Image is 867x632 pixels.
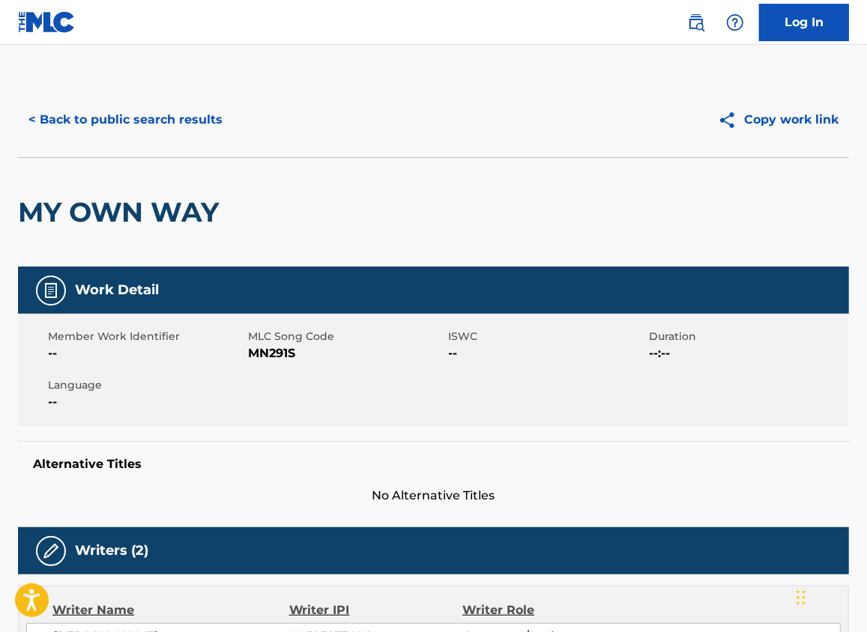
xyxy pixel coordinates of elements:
[75,542,148,559] h5: Writers (2)
[18,487,849,505] span: No Alternative Titles
[649,344,845,362] span: --:--
[649,329,845,344] span: Duration
[42,282,60,300] img: Work Detail
[707,101,849,139] button: Copy work link
[48,329,244,344] span: Member Work Identifier
[449,344,645,362] span: --
[75,282,159,299] h5: Work Detail
[720,7,750,37] div: Help
[52,601,289,619] div: Writer Name
[687,13,705,31] img: search
[248,329,444,344] span: MLC Song Code
[797,575,806,620] div: Drag
[681,7,711,37] a: Public Search
[33,457,834,472] h5: Alternative Titles
[449,329,645,344] span: ISWC
[759,4,849,41] a: Log In
[726,13,744,31] img: help
[48,377,244,393] span: Language
[42,542,60,560] img: Writers
[718,111,744,130] img: Copy work link
[18,11,76,33] img: MLC Logo
[289,601,462,619] div: Writer IPI
[18,101,233,139] button: < Back to public search results
[48,344,244,362] span: --
[48,393,244,411] span: --
[792,560,867,632] iframe: Chat Widget
[248,344,444,362] span: MN291S
[462,601,620,619] div: Writer Role
[18,195,226,229] h2: MY OWN WAY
